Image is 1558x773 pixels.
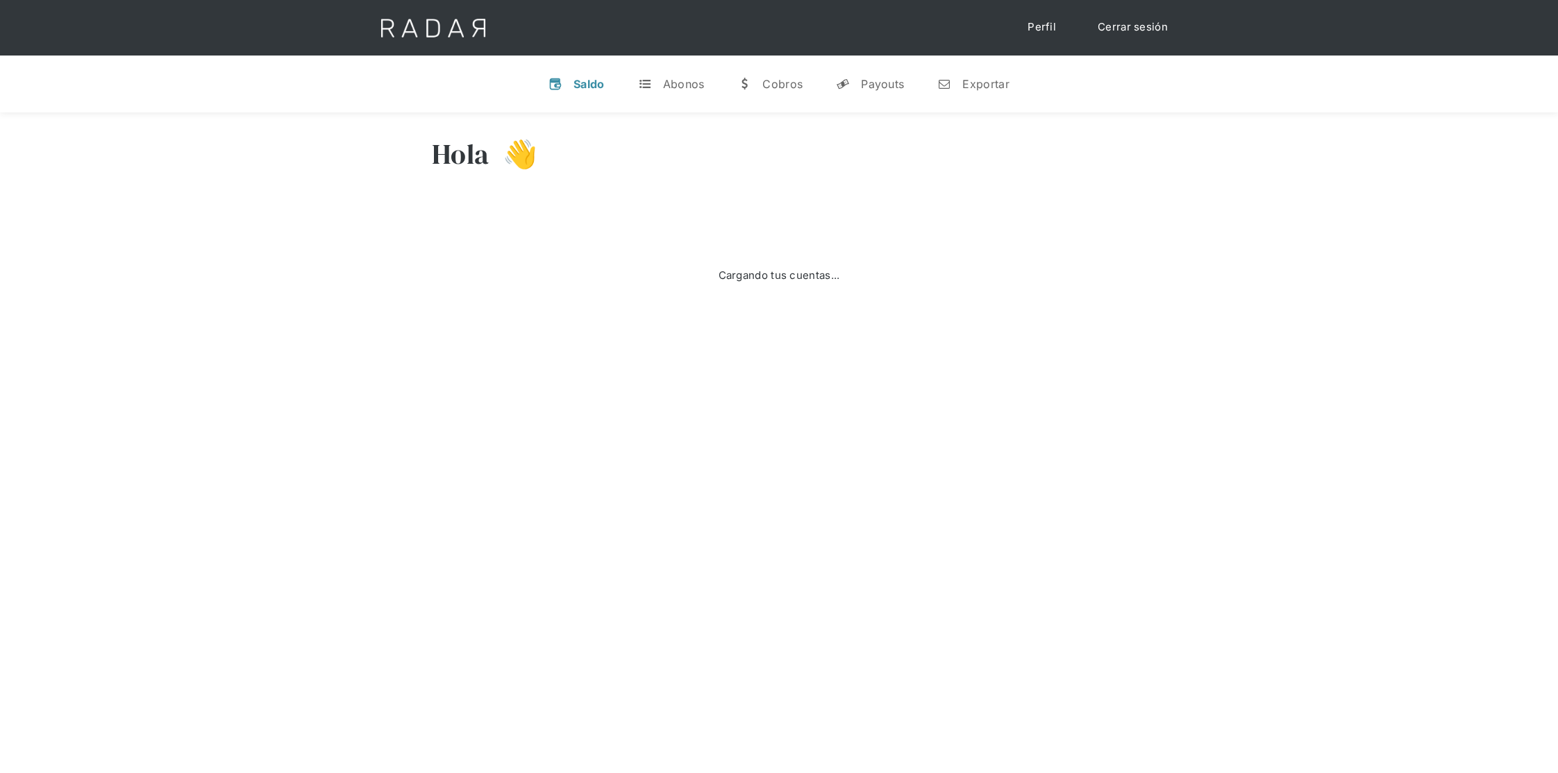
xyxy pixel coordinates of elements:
h3: Hola [432,137,489,171]
h3: 👋 [489,137,537,171]
div: Cargando tus cuentas... [719,268,840,284]
div: Cobros [762,77,803,91]
div: Exportar [962,77,1009,91]
a: Cerrar sesión [1084,14,1182,41]
div: Payouts [861,77,904,91]
div: w [737,77,751,91]
div: v [548,77,562,91]
a: Perfil [1014,14,1070,41]
div: Abonos [663,77,705,91]
div: t [638,77,652,91]
div: n [937,77,951,91]
div: y [836,77,850,91]
div: Saldo [573,77,605,91]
